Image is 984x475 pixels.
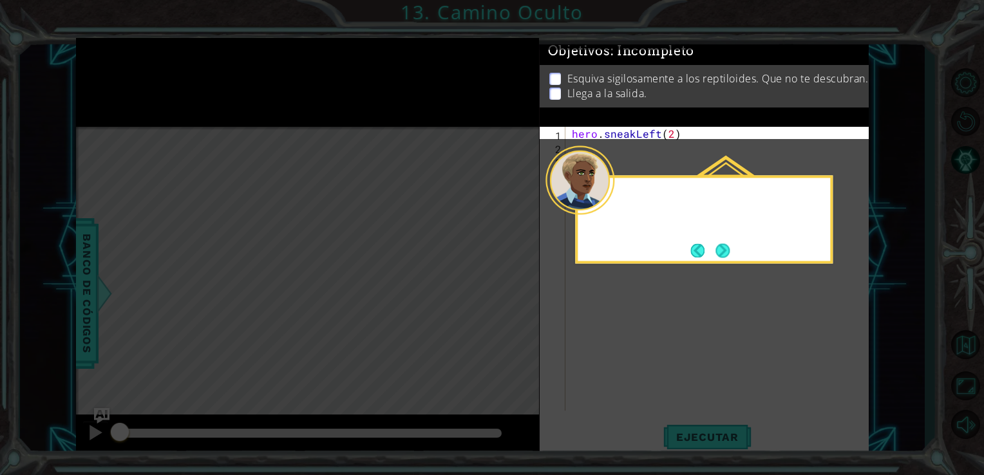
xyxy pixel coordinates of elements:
[567,87,647,101] p: Llega a la salida.
[715,243,730,257] button: Next
[567,72,869,86] p: Esquiva sigilosamente a los reptiloides. Que no te descubran.
[548,44,695,60] span: Objetivos
[690,243,715,257] button: Back
[542,129,565,142] div: 1
[610,44,694,59] span: : Incompleto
